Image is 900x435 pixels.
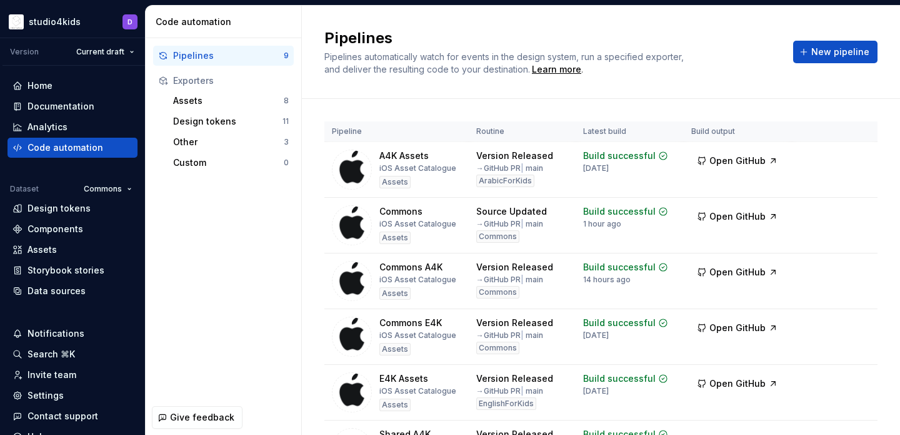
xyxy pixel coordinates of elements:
[27,285,86,297] div: Data sources
[684,121,792,142] th: Build output
[691,150,784,172] button: Open GitHub
[709,322,766,334] span: Open GitHub
[521,275,524,284] span: |
[379,150,429,162] div: A4K Assets
[10,47,39,57] div: Version
[583,330,609,340] div: [DATE]
[27,348,75,361] div: Search ⌘K
[10,184,39,194] div: Dataset
[691,372,784,395] button: Open GitHub
[284,96,289,106] div: 8
[583,372,656,385] div: Build successful
[469,121,576,142] th: Routine
[152,406,242,429] button: Give feedback
[379,163,456,173] div: iOS Asset Catalogue
[84,184,122,194] span: Commons
[691,213,784,223] a: Open GitHub
[7,138,137,158] a: Code automation
[27,369,76,381] div: Invite team
[27,100,94,113] div: Documentation
[583,163,609,173] div: [DATE]
[476,317,553,329] div: Version Released
[583,261,656,274] div: Build successful
[27,141,103,154] div: Code automation
[530,65,583,74] span: .
[324,121,469,142] th: Pipeline
[476,286,519,299] div: Commons
[709,377,766,390] span: Open GitHub
[7,76,137,96] a: Home
[379,317,442,329] div: Commons E4K
[173,95,284,107] div: Assets
[576,121,684,142] th: Latest build
[476,342,519,354] div: Commons
[379,399,411,411] div: Assets
[29,16,81,28] div: studio4kids
[691,324,784,335] a: Open GitHub
[532,63,581,76] a: Learn more
[27,223,83,235] div: Components
[379,386,456,396] div: iOS Asset Catalogue
[170,411,234,424] span: Give feedback
[379,372,428,385] div: E4K Assets
[27,202,91,215] div: Design tokens
[168,91,294,111] button: Assets8
[284,158,289,168] div: 0
[27,327,84,340] div: Notifications
[476,175,534,187] div: ArabicForKids
[476,261,553,274] div: Version Released
[173,74,289,87] div: Exporters
[284,51,289,61] div: 9
[476,372,553,385] div: Version Released
[7,96,137,116] a: Documentation
[521,219,524,228] span: |
[379,275,456,285] div: iOS Asset Catalogue
[7,117,137,137] a: Analytics
[7,344,137,364] button: Search ⌘K
[284,137,289,147] div: 3
[476,205,547,218] div: Source Updated
[709,210,766,223] span: Open GitHub
[379,176,411,188] div: Assets
[476,163,543,173] div: → GitHub PR main
[7,260,137,280] a: Storybook stories
[379,205,422,218] div: Commons
[324,28,778,48] h2: Pipelines
[521,386,524,396] span: |
[173,156,284,169] div: Custom
[27,243,57,256] div: Assets
[2,8,142,35] button: studio4kidsD
[7,365,137,385] a: Invite team
[9,14,24,29] img: f1dd3a2a-5342-4756-bcfa-e9eec4c7fc0d.png
[583,150,656,162] div: Build successful
[7,406,137,426] button: Contact support
[379,261,442,274] div: Commons A4K
[7,240,137,260] a: Assets
[583,205,656,218] div: Build successful
[476,230,519,243] div: Commons
[691,380,784,391] a: Open GitHub
[691,317,784,339] button: Open GitHub
[127,17,132,27] div: D
[7,324,137,344] button: Notifications
[379,219,456,229] div: iOS Asset Catalogue
[173,136,284,148] div: Other
[583,275,631,285] div: 14 hours ago
[379,330,456,340] div: iOS Asset Catalogue
[153,46,294,66] button: Pipelines9
[168,153,294,173] button: Custom0
[379,232,411,244] div: Assets
[168,132,294,152] button: Other3
[156,16,296,28] div: Code automation
[521,330,524,340] span: |
[27,410,98,422] div: Contact support
[709,155,766,167] span: Open GitHub
[691,261,784,284] button: Open GitHub
[476,275,543,285] div: → GitHub PR main
[27,389,64,402] div: Settings
[27,264,104,277] div: Storybook stories
[173,115,282,128] div: Design tokens
[168,111,294,131] button: Design tokens11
